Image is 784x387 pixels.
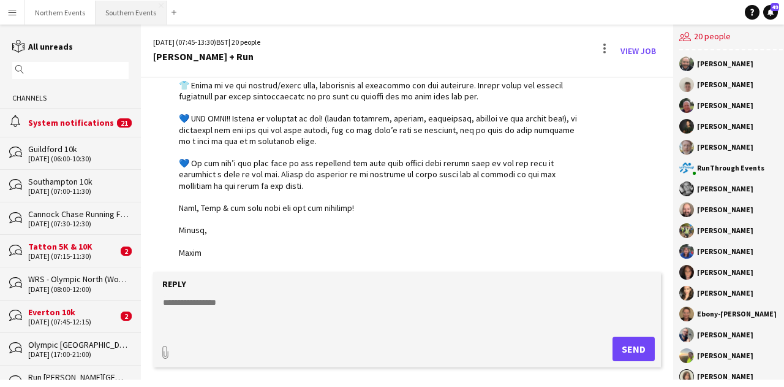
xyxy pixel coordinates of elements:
[28,350,129,359] div: [DATE] (17:00-21:00)
[28,274,129,285] div: WRS - Olympic North (Women Only)
[28,176,129,187] div: Southampton 10k
[697,310,777,318] div: Ebony-[PERSON_NAME]
[697,352,753,359] div: [PERSON_NAME]
[697,227,753,234] div: [PERSON_NAME]
[28,285,129,294] div: [DATE] (08:00-12:00)
[12,41,73,52] a: All unreads
[28,318,118,326] div: [DATE] (07:45-12:15)
[153,37,260,48] div: [DATE] (07:45-13:30) | 20 people
[697,60,753,67] div: [PERSON_NAME]
[697,331,753,339] div: [PERSON_NAME]
[28,155,129,163] div: [DATE] (06:00-10:30)
[697,123,753,130] div: [PERSON_NAME]
[697,269,753,276] div: [PERSON_NAME]
[679,25,783,50] div: 20 people
[28,339,129,350] div: Olympic [GEOGRAPHIC_DATA]
[697,102,753,109] div: [PERSON_NAME]
[121,247,132,256] span: 2
[771,3,779,11] span: 49
[28,241,118,252] div: Tatton 5K & 10K
[763,5,778,20] a: 49
[697,248,753,255] div: [PERSON_NAME]
[28,220,129,228] div: [DATE] (07:30-12:30)
[697,185,753,193] div: [PERSON_NAME]
[28,209,129,220] div: Cannock Chase Running Festival
[162,278,186,289] label: Reply
[28,144,129,155] div: Guildford 10k
[28,372,129,383] div: Run [PERSON_NAME][GEOGRAPHIC_DATA]
[28,252,118,261] div: [DATE] (07:15-11:30)
[697,81,753,88] div: [PERSON_NAME]
[28,307,118,318] div: Everton 10k
[697,373,753,380] div: [PERSON_NAME]
[121,312,132,321] span: 2
[28,187,129,196] div: [DATE] (07:00-11:30)
[697,289,753,297] div: [PERSON_NAME]
[25,1,96,25] button: Northern Events
[612,337,655,361] button: Send
[616,41,661,61] a: View Job
[117,118,132,128] span: 21
[697,144,753,151] div: [PERSON_NAME]
[216,37,228,47] span: BST
[697,164,764,172] div: RunThrough Events
[96,1,167,25] button: Southern Events
[28,117,114,128] div: System notifications
[697,206,753,213] div: [PERSON_NAME]
[153,51,260,62] div: [PERSON_NAME] + Run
